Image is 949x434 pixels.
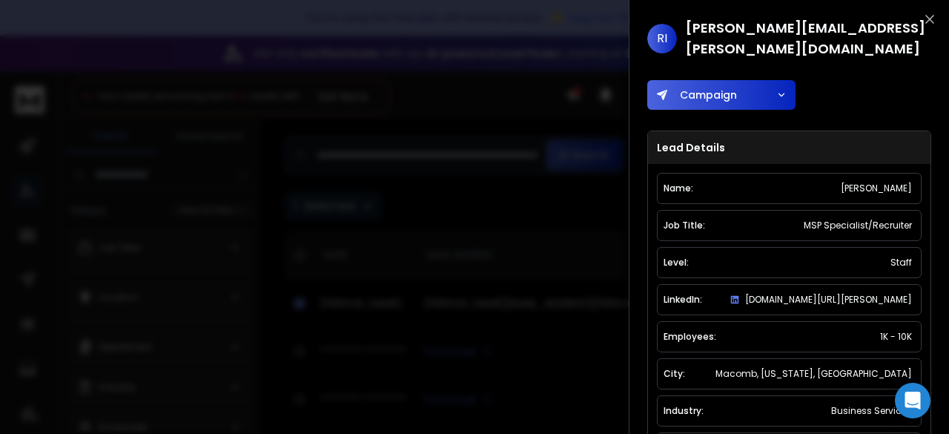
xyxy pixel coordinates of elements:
span: [DOMAIN_NAME][URL][PERSON_NAME] [745,294,912,306]
p: Name: [664,183,693,194]
div: Staff [887,254,915,272]
p: Level: [664,257,689,269]
div: 1K - 10K [877,328,915,346]
span: Campaign [674,88,737,102]
p: Employees: [664,331,716,343]
div: Open Intercom Messenger [895,383,930,418]
div: Macomb, [US_STATE], [GEOGRAPHIC_DATA] [712,365,915,383]
div: MSP Specialist/Recruiter [801,217,915,234]
div: [PERSON_NAME] [838,180,915,197]
p: City: [664,368,685,380]
h1: [PERSON_NAME][EMAIL_ADDRESS][PERSON_NAME][DOMAIN_NAME] [686,18,931,59]
span: RI [647,24,677,53]
div: Business Services [828,402,915,420]
p: Industry: [664,405,704,417]
p: Job Title: [664,220,705,231]
p: LinkedIn: [664,294,702,306]
h3: Lead Details [648,131,930,164]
